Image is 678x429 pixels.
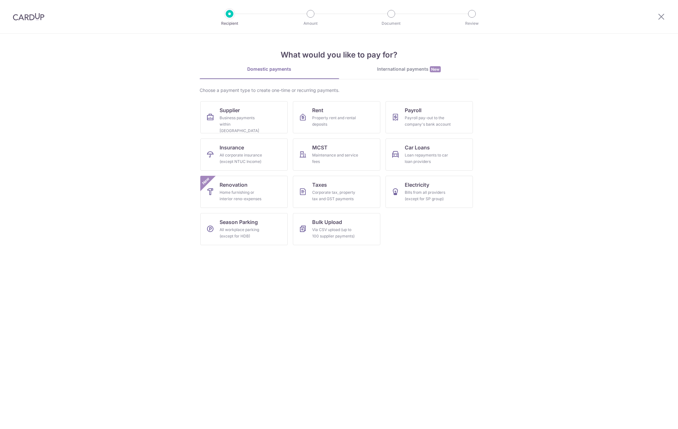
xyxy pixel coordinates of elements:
a: InsuranceAll corporate insurance (except NTUC Income) [200,139,288,171]
span: Bulk Upload [312,218,342,226]
div: All corporate insurance (except NTUC Income) [220,152,266,165]
span: Rent [312,106,323,114]
div: Business payments within [GEOGRAPHIC_DATA] [220,115,266,134]
a: Season ParkingAll workplace parking (except for HDB) [200,213,288,245]
span: MCST [312,144,328,151]
a: TaxesCorporate tax, property tax and GST payments [293,176,380,208]
p: Recipient [206,20,253,27]
span: Supplier [220,106,240,114]
span: New [200,176,211,186]
span: Taxes [312,181,327,189]
span: Payroll [405,106,421,114]
div: Maintenance and service fees [312,152,358,165]
img: CardUp [13,13,44,21]
div: International payments [339,66,479,73]
div: Loan repayments to car loan providers [405,152,451,165]
a: SupplierBusiness payments within [GEOGRAPHIC_DATA] [200,101,288,133]
span: Electricity [405,181,429,189]
div: Property rent and rental deposits [312,115,358,128]
span: Season Parking [220,218,258,226]
div: Corporate tax, property tax and GST payments [312,189,358,202]
a: RenovationHome furnishing or interior reno-expensesNew [200,176,288,208]
div: Payroll pay-out to the company's bank account [405,115,451,128]
a: PayrollPayroll pay-out to the company's bank account [385,101,473,133]
p: Review [448,20,496,27]
a: Car LoansLoan repayments to car loan providers [385,139,473,171]
p: Document [367,20,415,27]
div: Domestic payments [200,66,339,72]
div: Home furnishing or interior reno-expenses [220,189,266,202]
a: ElectricityBills from all providers (except for SP group) [385,176,473,208]
h4: What would you like to pay for? [200,49,479,61]
a: MCSTMaintenance and service fees [293,139,380,171]
div: Bills from all providers (except for SP group) [405,189,451,202]
span: Car Loans [405,144,430,151]
div: Via CSV upload (up to 100 supplier payments) [312,227,358,239]
div: All workplace parking (except for HDB) [220,227,266,239]
span: Insurance [220,144,244,151]
p: Amount [287,20,334,27]
span: New [430,66,441,72]
a: RentProperty rent and rental deposits [293,101,380,133]
a: Bulk UploadVia CSV upload (up to 100 supplier payments) [293,213,380,245]
span: Renovation [220,181,248,189]
div: Choose a payment type to create one-time or recurring payments. [200,87,479,94]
